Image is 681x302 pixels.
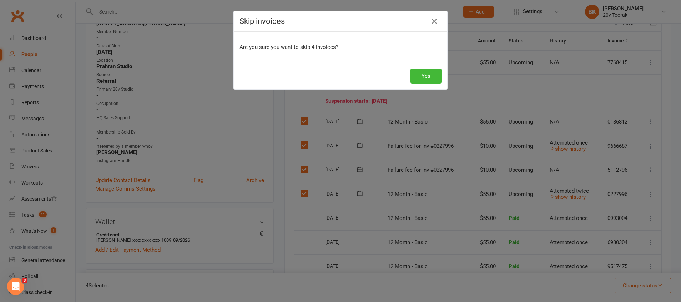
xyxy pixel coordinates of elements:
iframe: Intercom live chat [7,278,24,295]
h4: Skip invoices [239,17,442,26]
span: Are you sure you want to skip 4 invoices? [239,44,338,50]
span: 3 [22,278,27,283]
button: Yes [410,69,442,84]
button: Close [429,16,440,27]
